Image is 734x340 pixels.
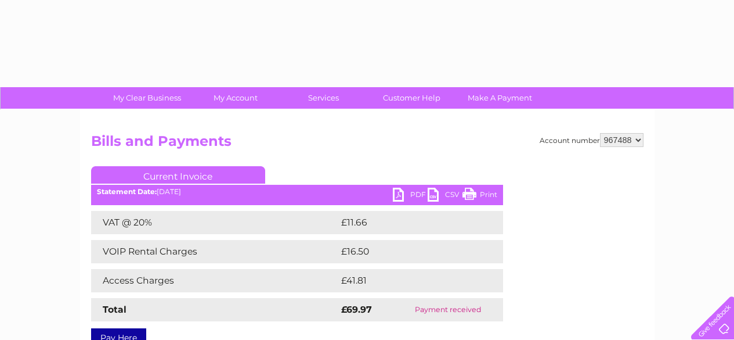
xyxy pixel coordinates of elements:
div: [DATE] [91,188,503,196]
h2: Bills and Payments [91,133,643,155]
a: Customer Help [364,87,460,109]
a: Current Invoice [91,166,265,184]
strong: Total [103,304,126,315]
b: Statement Date: [97,187,157,196]
td: VAT @ 20% [91,211,338,234]
td: VOIP Rental Charges [91,240,338,263]
a: Make A Payment [452,87,548,109]
a: My Clear Business [99,87,195,109]
a: Services [276,87,371,109]
a: Print [462,188,497,205]
td: £41.81 [338,269,478,292]
div: Account number [540,133,643,147]
td: £11.66 [338,211,478,234]
a: CSV [428,188,462,205]
strong: £69.97 [341,304,372,315]
a: PDF [393,188,428,205]
td: £16.50 [338,240,479,263]
a: My Account [187,87,283,109]
td: Access Charges [91,269,338,292]
td: Payment received [393,298,502,321]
